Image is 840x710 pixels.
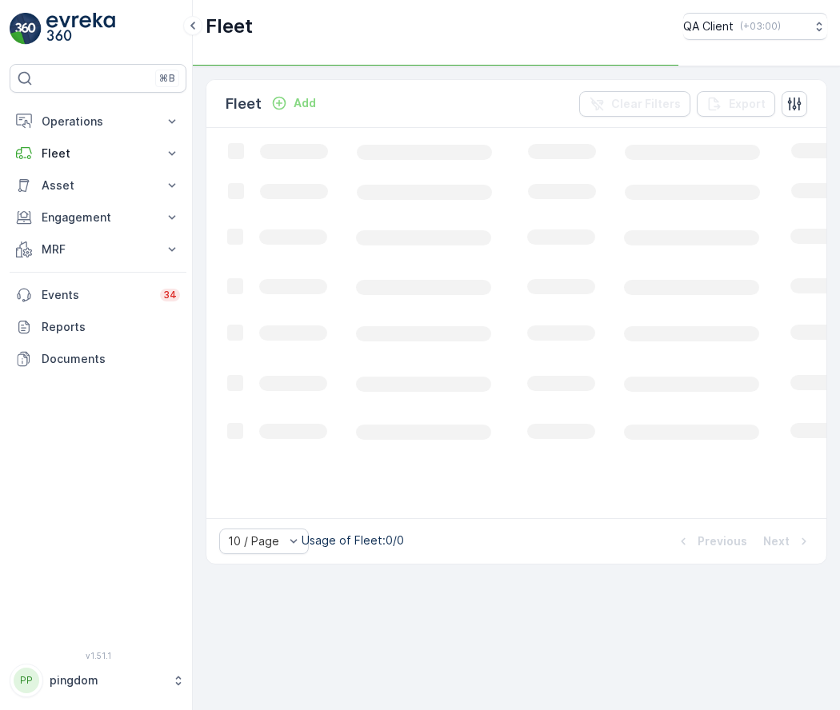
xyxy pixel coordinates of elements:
[10,170,186,201] button: Asset
[42,319,180,335] p: Reports
[683,18,734,34] p: QA Client
[226,93,262,115] p: Fleet
[579,91,690,117] button: Clear Filters
[10,106,186,138] button: Operations
[10,201,186,233] button: Engagement
[206,14,253,39] p: Fleet
[302,532,404,548] p: Usage of Fleet : 0/0
[697,91,775,117] button: Export
[42,351,180,367] p: Documents
[762,532,814,551] button: Next
[42,241,154,257] p: MRF
[674,532,749,551] button: Previous
[159,72,175,85] p: ⌘B
[763,533,790,549] p: Next
[10,13,42,45] img: logo
[42,177,154,193] p: Asset
[163,289,177,301] p: 34
[10,664,186,697] button: PPpingdom
[611,96,681,112] p: Clear Filters
[740,20,781,33] p: ( +03:00 )
[10,311,186,343] a: Reports
[10,138,186,170] button: Fleet
[698,533,747,549] p: Previous
[42,209,154,225] p: Engagement
[46,13,115,45] img: logo_light-DOdMpM7g.png
[265,94,322,113] button: Add
[10,343,186,375] a: Documents
[10,233,186,265] button: MRF
[294,95,316,111] p: Add
[42,287,150,303] p: Events
[50,672,164,688] p: pingdom
[683,13,827,40] button: QA Client(+03:00)
[42,114,154,130] p: Operations
[14,668,39,693] div: PP
[729,96,766,112] p: Export
[10,279,186,311] a: Events34
[10,651,186,660] span: v 1.51.1
[42,146,154,162] p: Fleet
